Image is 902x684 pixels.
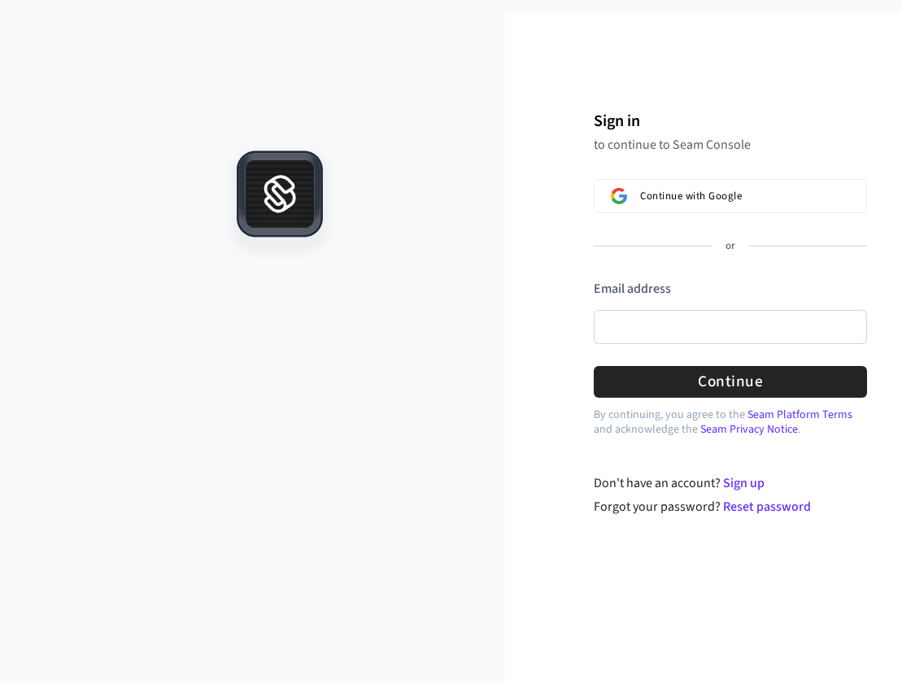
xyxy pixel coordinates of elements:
button: Continue [594,366,867,398]
p: or [726,239,735,254]
div: Forgot your password? [594,497,868,516]
button: Sign in with GoogleContinue with Google [594,179,867,213]
div: Don't have an account? [594,473,868,493]
p: to continue to Seam Console [594,137,867,153]
span: Continue with Google [640,190,742,203]
label: Email address [594,280,671,298]
img: Sign in with Google [611,188,627,204]
p: By continuing, you agree to the and acknowledge the . [594,407,867,437]
h1: Sign in [594,109,867,133]
a: Sign up [723,474,765,492]
a: Seam Privacy Notice [700,421,798,438]
a: Seam Platform Terms [747,407,852,423]
a: Reset password [723,498,811,516]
